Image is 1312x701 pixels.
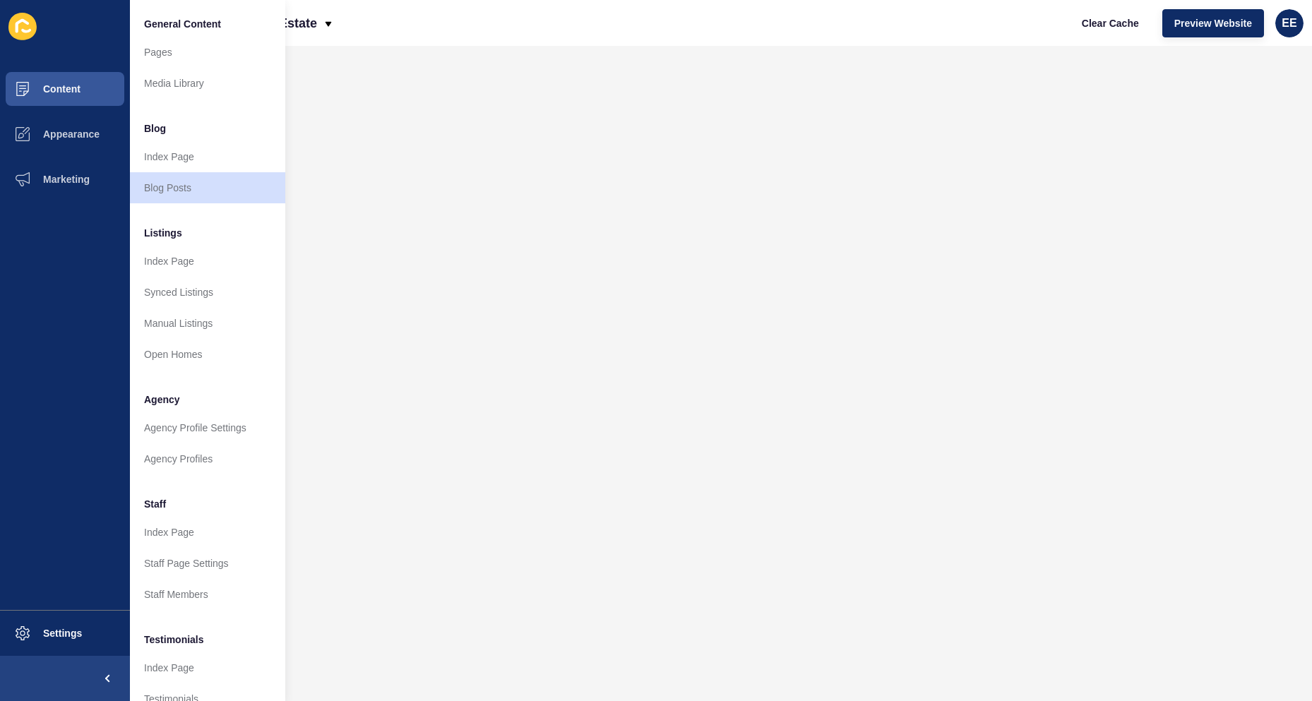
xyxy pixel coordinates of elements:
a: Index Page [130,652,285,683]
a: Synced Listings [130,277,285,308]
a: Agency Profiles [130,443,285,474]
a: Manual Listings [130,308,285,339]
a: Open Homes [130,339,285,370]
a: Staff Page Settings [130,548,285,579]
a: Index Page [130,141,285,172]
span: Agency [144,393,180,407]
a: Agency Profile Settings [130,412,285,443]
button: Preview Website [1162,9,1264,37]
a: Staff Members [130,579,285,610]
button: Clear Cache [1070,9,1151,37]
a: Pages [130,37,285,68]
a: Index Page [130,246,285,277]
span: General Content [144,17,221,31]
a: Blog Posts [130,172,285,203]
span: Clear Cache [1082,16,1139,30]
span: Preview Website [1174,16,1252,30]
span: Blog [144,121,166,136]
span: Listings [144,226,182,240]
a: Index Page [130,517,285,548]
span: EE [1282,16,1296,30]
a: Media Library [130,68,285,99]
span: Staff [144,497,166,511]
span: Testimonials [144,633,204,647]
